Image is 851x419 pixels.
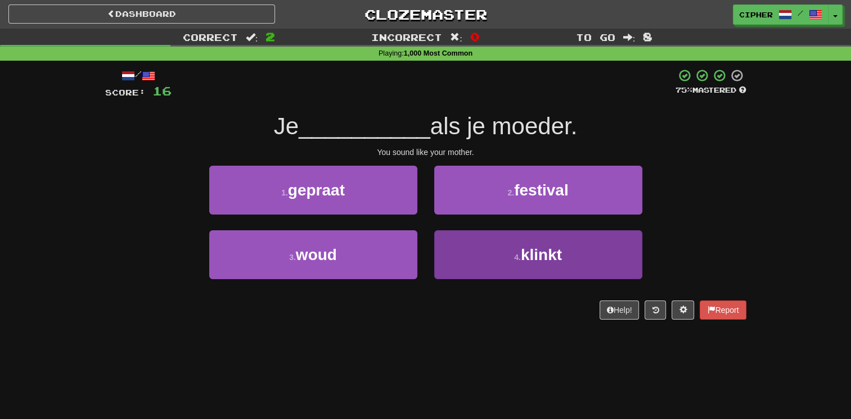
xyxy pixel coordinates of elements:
button: 1.gepraat [209,166,417,215]
button: Help! [600,300,640,320]
span: Cipher [739,10,773,20]
span: : [623,33,636,42]
a: Cipher / [733,4,829,25]
small: 4 . [514,253,521,262]
span: 16 [152,84,172,98]
span: To go [576,31,615,43]
span: 2 [265,30,275,43]
button: 3.woud [209,230,417,279]
span: Correct [183,31,238,43]
div: You sound like your mother. [105,147,746,158]
span: als je moeder. [430,113,577,139]
strong: 1,000 Most Common [404,49,472,57]
small: 1 . [281,188,288,197]
button: Report [700,300,746,320]
span: klinkt [521,246,562,263]
span: Je [274,113,299,139]
small: 2 . [507,188,514,197]
small: 3 . [289,253,296,262]
span: : [450,33,462,42]
span: 8 [643,30,652,43]
span: 0 [470,30,480,43]
span: / [798,9,803,17]
a: Clozemaster [292,4,559,24]
button: 4.klinkt [434,230,642,279]
span: woud [296,246,337,263]
div: / [105,69,172,83]
span: gepraat [288,181,345,199]
button: Round history (alt+y) [645,300,666,320]
span: 75 % [676,85,692,94]
a: Dashboard [8,4,275,24]
div: Mastered [676,85,746,95]
span: __________ [299,113,430,139]
span: : [246,33,258,42]
span: Score: [105,88,146,97]
span: Incorrect [371,31,442,43]
span: festival [514,181,569,199]
button: 2.festival [434,166,642,215]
